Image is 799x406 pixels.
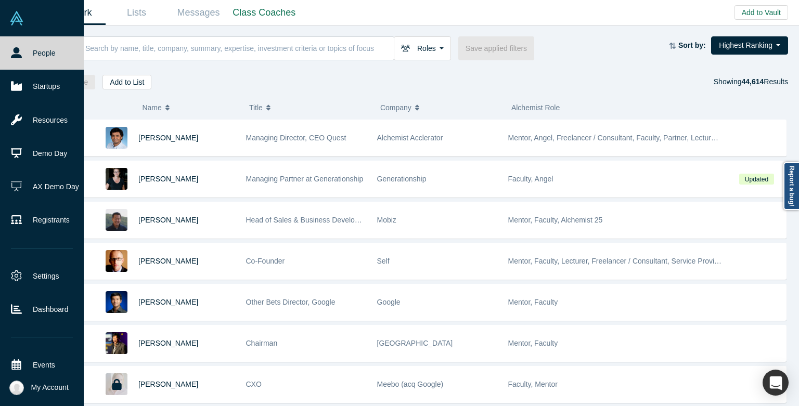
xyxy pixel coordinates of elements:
img: Gnani Palanikumar's Profile Image [106,127,127,149]
span: Google [377,298,401,306]
span: Head of Sales & Business Development (interim) [246,216,404,224]
button: My Account [9,381,69,395]
a: Lists [106,1,167,25]
span: Faculty, Angel [508,175,553,183]
span: Generationship [377,175,427,183]
a: [PERSON_NAME] [138,257,198,265]
a: [PERSON_NAME] [138,216,198,224]
img: Timothy Chou's Profile Image [106,332,127,354]
strong: 44,614 [741,77,764,86]
button: Title [249,97,369,119]
input: Search by name, title, company, summary, expertise, investment criteria or topics of focus [84,36,394,60]
a: Report a bug! [783,162,799,210]
img: Katinka Harsányi's Account [9,381,24,395]
span: Managing Partner at Generationship [246,175,364,183]
img: Rachel Chalmers's Profile Image [106,168,127,190]
span: Mentor, Faculty [508,298,558,306]
button: Save applied filters [458,36,534,60]
strong: Sort by: [678,41,706,49]
span: Mentor, Angel, Freelancer / Consultant, Faculty, Partner, Lecturer, VC [508,134,731,142]
div: Showing [714,75,788,89]
a: [PERSON_NAME] [138,298,198,306]
span: [GEOGRAPHIC_DATA] [377,339,453,347]
img: Michael Chang's Profile Image [106,209,127,231]
span: Meebo (acq Google) [377,380,444,388]
img: Alchemist Vault Logo [9,11,24,25]
a: [PERSON_NAME] [138,339,198,347]
a: [PERSON_NAME] [138,134,198,142]
a: [PERSON_NAME] [138,175,198,183]
button: Company [380,97,500,119]
button: Roles [394,36,451,60]
button: Name [142,97,238,119]
span: Chairman [246,339,278,347]
button: Add to Vault [734,5,788,20]
a: Messages [167,1,229,25]
span: Mobiz [377,216,396,224]
button: Add to List [102,75,151,89]
img: Robert Winder's Profile Image [106,250,127,272]
span: Mentor, Faculty [508,339,558,347]
a: Class Coaches [229,1,299,25]
span: Company [380,97,411,119]
span: Co-Founder [246,257,285,265]
span: My Account [31,382,69,393]
span: Title [249,97,263,119]
span: Results [741,77,788,86]
span: Self [377,257,390,265]
span: Mentor, Faculty, Alchemist 25 [508,216,603,224]
span: Other Bets Director, Google [246,298,336,306]
button: Highest Ranking [711,36,788,55]
span: Faculty, Mentor [508,380,558,388]
a: [PERSON_NAME] [138,380,198,388]
span: Alchemist Acclerator [377,134,443,142]
span: Updated [739,174,774,185]
span: Managing Director, CEO Quest [246,134,346,142]
span: CXO [246,380,262,388]
span: Name [142,97,161,119]
img: Steven Kan's Profile Image [106,291,127,313]
span: Alchemist Role [511,103,560,112]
